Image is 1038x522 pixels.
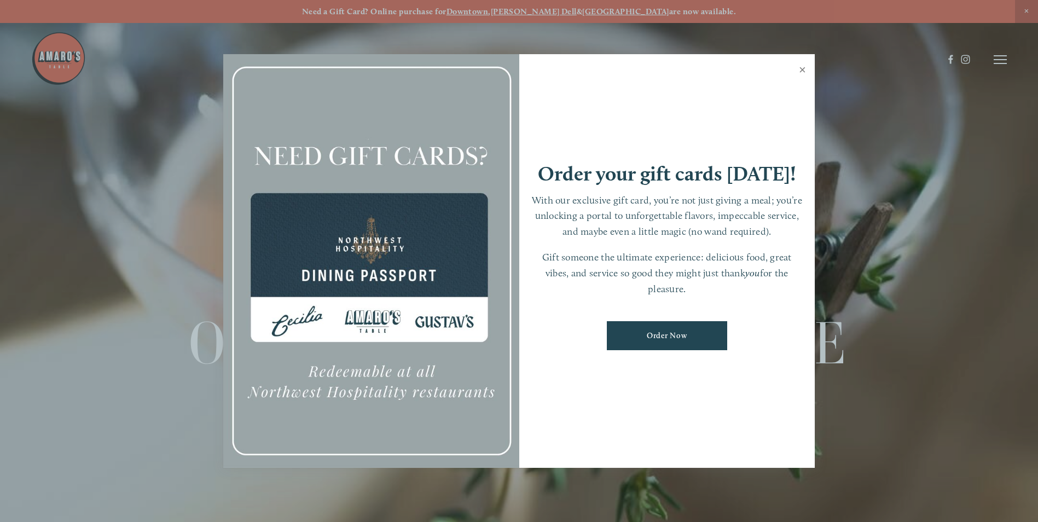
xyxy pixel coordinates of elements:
[607,321,727,350] a: Order Now
[530,250,804,297] p: Gift someone the ultimate experience: delicious food, great vibes, and service so good they might...
[745,267,760,279] em: you
[530,193,804,240] p: With our exclusive gift card, you’re not just giving a meal; you’re unlocking a portal to unforge...
[538,164,796,184] h1: Order your gift cards [DATE]!
[792,56,813,86] a: Close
